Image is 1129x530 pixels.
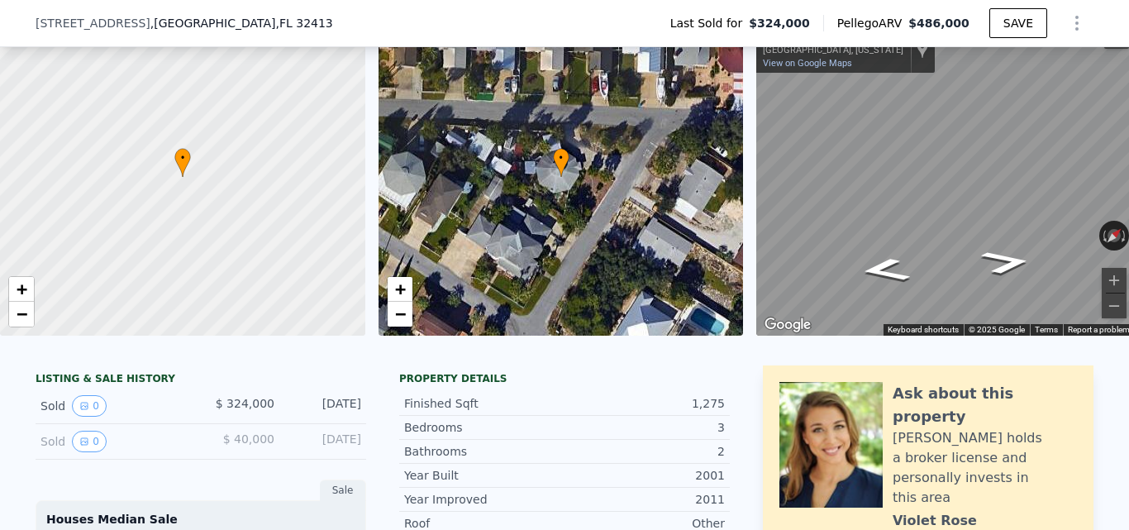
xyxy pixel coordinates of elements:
[564,419,725,436] div: 3
[404,491,564,508] div: Year Improved
[174,148,191,177] div: •
[917,41,928,59] a: Show location on map
[275,17,332,30] span: , FL 32413
[670,15,750,31] span: Last Sold for
[763,45,903,55] div: [GEOGRAPHIC_DATA], [US_STATE]
[1102,268,1127,293] button: Zoom in
[36,372,366,389] div: LISTING & SALE HISTORY
[288,431,361,452] div: [DATE]
[1099,221,1129,251] button: Reset the view
[72,395,107,417] button: View historical data
[17,279,27,299] span: +
[838,252,931,288] path: Go Southwest, Tarpon St
[288,395,361,417] div: [DATE]
[564,443,725,460] div: 2
[564,395,725,412] div: 1,275
[760,314,815,336] img: Google
[888,324,959,336] button: Keyboard shortcuts
[394,279,405,299] span: +
[17,303,27,324] span: −
[564,467,725,484] div: 2001
[1102,294,1127,318] button: Zoom out
[36,15,150,31] span: [STREET_ADDRESS]
[564,491,725,508] div: 2011
[960,244,1053,279] path: Go Northeast, Tarpon St
[760,314,815,336] a: Open this area in Google Maps (opens a new window)
[893,382,1077,428] div: Ask about this property
[553,150,569,165] span: •
[1120,221,1129,251] button: Rotate clockwise
[9,277,34,302] a: Zoom in
[989,8,1047,38] button: SAVE
[388,277,412,302] a: Zoom in
[404,443,564,460] div: Bathrooms
[150,15,333,31] span: , [GEOGRAPHIC_DATA]
[399,372,730,385] div: Property details
[837,15,909,31] span: Pellego ARV
[1099,221,1108,251] button: Rotate counterclockwise
[1060,7,1093,40] button: Show Options
[893,428,1077,508] div: [PERSON_NAME] holds a broker license and personally invests in this area
[216,397,274,410] span: $ 324,000
[969,325,1025,334] span: © 2025 Google
[404,419,564,436] div: Bedrooms
[749,15,810,31] span: $324,000
[394,303,405,324] span: −
[223,432,274,446] span: $ 40,000
[908,17,969,30] span: $486,000
[40,395,188,417] div: Sold
[174,150,191,165] span: •
[404,395,564,412] div: Finished Sqft
[46,511,355,528] div: Houses Median Sale
[40,431,188,452] div: Sold
[320,480,366,501] div: Sale
[388,302,412,327] a: Zoom out
[763,58,852,69] a: View on Google Maps
[1035,325,1058,334] a: Terms (opens in new tab)
[72,431,107,452] button: View historical data
[9,302,34,327] a: Zoom out
[553,148,569,177] div: •
[404,467,564,484] div: Year Built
